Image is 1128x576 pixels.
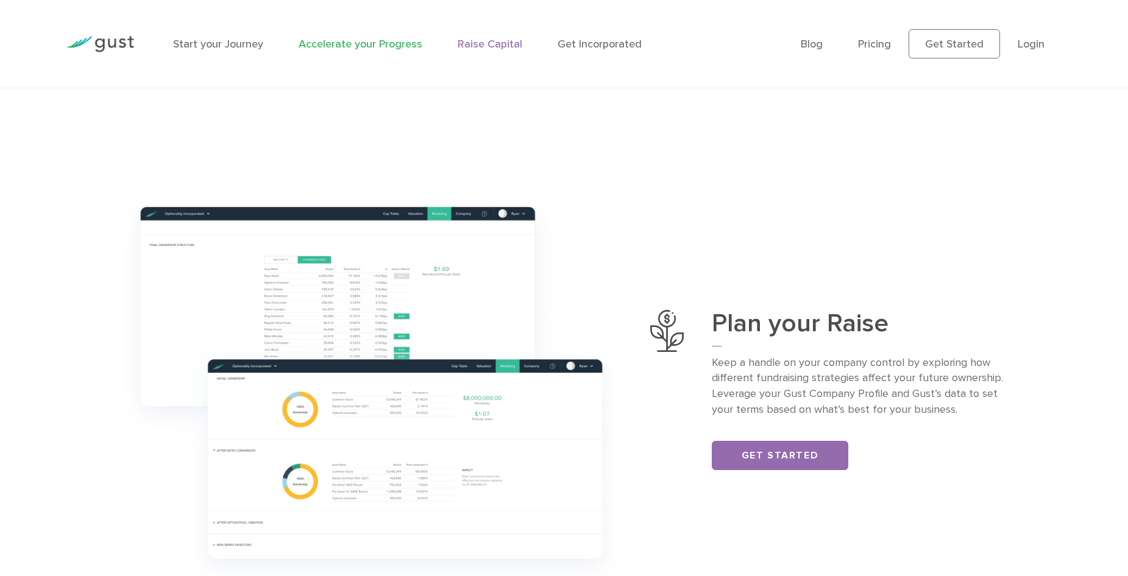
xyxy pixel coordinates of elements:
a: Get Started [909,29,1000,58]
a: Blog [801,38,823,51]
a: Login [1018,38,1045,51]
p: Keep a handle on your company control by exploring how different fundraising strategies affect yo... [712,355,1003,418]
a: Start your Journey [173,38,263,51]
a: Raise Capital [458,38,522,51]
img: Gust Logo [66,36,134,52]
a: Get Incorporated [558,38,642,51]
img: Plan Your Raise [650,310,684,353]
a: Pricing [858,38,891,51]
h3: Plan your Raise [712,310,1003,346]
a: Get Started [712,441,848,470]
a: Accelerate your Progress [299,38,422,51]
